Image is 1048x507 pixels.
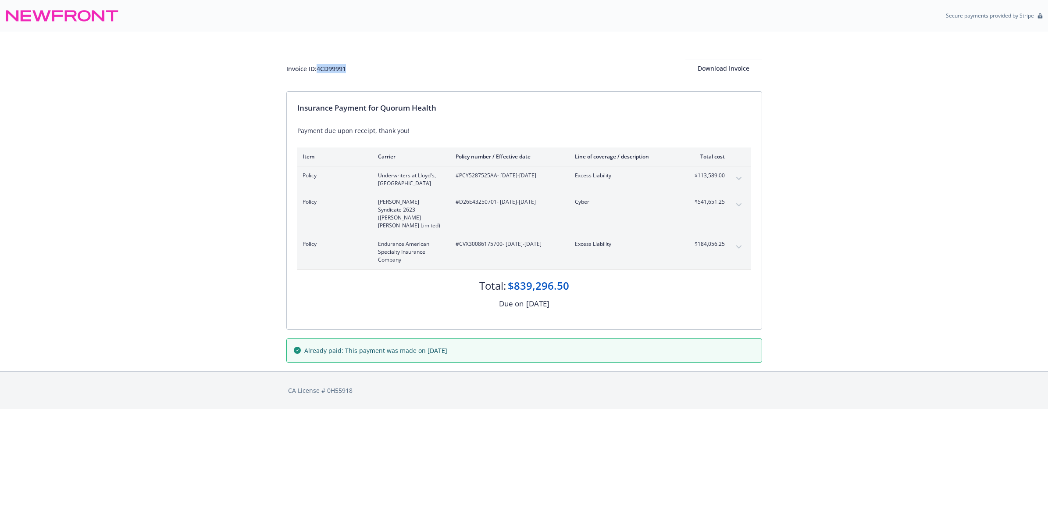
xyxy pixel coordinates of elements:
[456,198,561,206] span: #D26E43250701 - [DATE]-[DATE]
[946,12,1034,19] p: Secure payments provided by Stripe
[575,240,678,248] span: Excess Liability
[304,346,447,355] span: Already paid: This payment was made on [DATE]
[575,198,678,206] span: Cyber
[456,153,561,160] div: Policy number / Effective date
[575,153,678,160] div: Line of coverage / description
[378,240,442,264] span: Endurance American Specialty Insurance Company
[378,198,442,230] span: [PERSON_NAME] Syndicate 2623 ([PERSON_NAME] [PERSON_NAME] Limited)
[692,172,725,180] span: $113,589.00
[297,102,751,114] div: Insurance Payment for Quorum Health
[288,386,760,395] div: CA License # 0H55918
[499,298,524,309] div: Due on
[479,278,506,293] div: Total:
[303,153,364,160] div: Item
[378,153,442,160] div: Carrier
[286,64,346,73] div: Invoice ID: 4CD99991
[575,172,678,180] span: Excess Liability
[508,278,569,293] div: $839,296.50
[526,298,549,309] div: [DATE]
[303,240,364,248] span: Policy
[692,153,725,160] div: Total cost
[732,198,746,212] button: expand content
[692,198,725,206] span: $541,651.25
[692,240,725,248] span: $184,056.25
[685,60,762,77] button: Download Invoice
[378,172,442,187] span: Underwriters at Lloyd's, [GEOGRAPHIC_DATA]
[732,172,746,186] button: expand content
[456,172,561,180] span: #PCY5287525AA - [DATE]-[DATE]
[297,235,751,269] div: PolicyEndurance American Specialty Insurance Company#CVX30086175700- [DATE]-[DATE]Excess Liabilit...
[303,198,364,206] span: Policy
[732,240,746,254] button: expand content
[456,240,561,248] span: #CVX30086175700 - [DATE]-[DATE]
[297,193,751,235] div: Policy[PERSON_NAME] Syndicate 2623 ([PERSON_NAME] [PERSON_NAME] Limited)#D26E43250701- [DATE]-[DA...
[297,166,751,193] div: PolicyUnderwriters at Lloyd's, [GEOGRAPHIC_DATA]#PCY5287525AA- [DATE]-[DATE]Excess Liability$113,...
[297,126,751,135] div: Payment due upon receipt, thank you!
[303,172,364,180] span: Policy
